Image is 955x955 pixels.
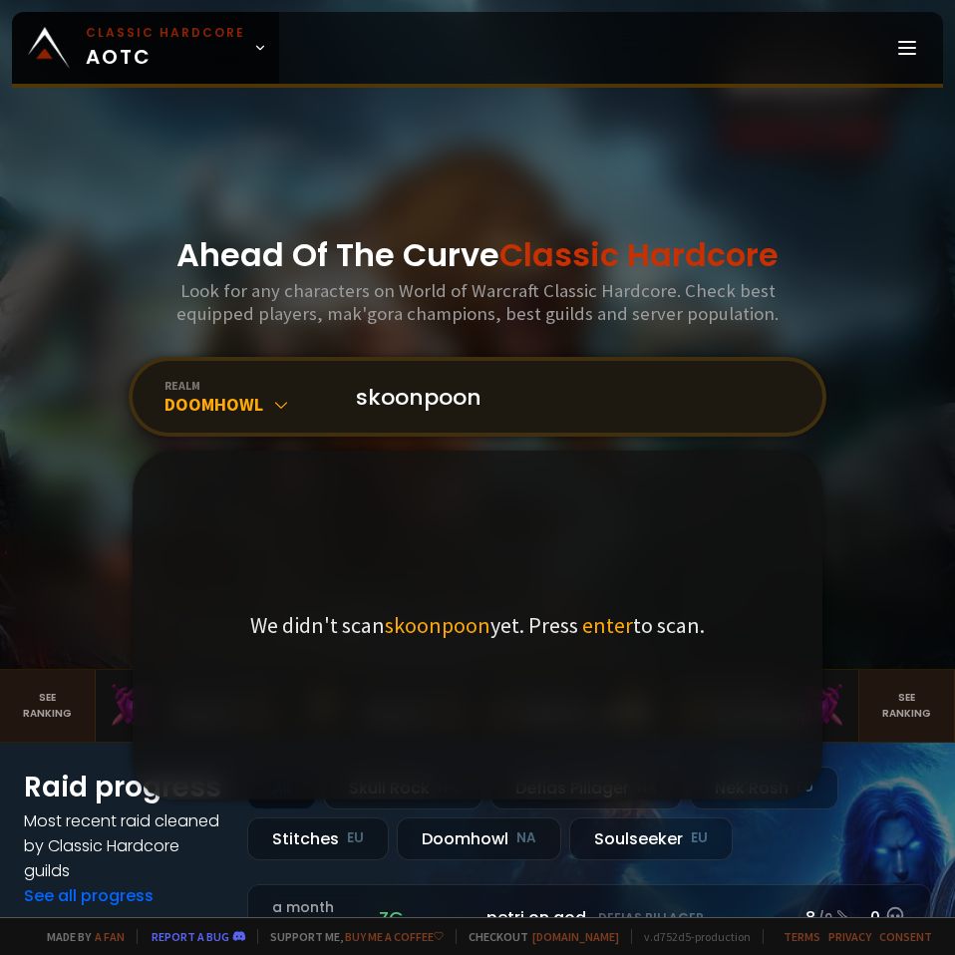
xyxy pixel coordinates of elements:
a: Classic HardcoreAOTC [12,12,279,84]
span: enter [582,611,633,639]
span: Made by [35,929,125,944]
h3: Look for any characters on World of Warcraft Classic Hardcore. Check best equipped players, mak'g... [144,279,812,325]
a: Terms [784,929,820,944]
span: skoonpoon [385,611,490,639]
h1: Raid progress [24,767,223,808]
span: Checkout [456,929,619,944]
small: EU [691,828,708,848]
span: Classic Hardcore [499,232,779,277]
h1: Ahead Of The Curve [176,231,779,279]
a: a month agozgpetri on godDefias Pillager8 /90 [247,884,931,952]
small: Classic Hardcore [86,24,245,42]
input: Search a character... [344,361,798,433]
span: v. d752d5 - production [631,929,751,944]
div: Doomhowl [397,817,561,860]
a: Seeranking [859,670,955,742]
a: Consent [879,929,932,944]
small: NA [516,828,536,848]
div: realm [164,378,332,393]
a: a fan [95,929,125,944]
a: Mak'Gora#2Rivench100 [96,670,287,742]
div: Stitches [247,817,389,860]
span: Support me, [257,929,444,944]
a: Privacy [828,929,871,944]
span: AOTC [86,24,245,72]
small: EU [347,828,364,848]
a: [DOMAIN_NAME] [532,929,619,944]
a: Buy me a coffee [345,929,444,944]
a: See all progress [24,884,154,907]
div: Mak'Gora [108,682,274,703]
p: We didn't scan yet. Press to scan. [250,611,705,639]
div: Soulseeker [569,817,733,860]
h4: Most recent raid cleaned by Classic Hardcore guilds [24,808,223,883]
a: Report a bug [152,929,229,944]
div: Doomhowl [164,393,332,416]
